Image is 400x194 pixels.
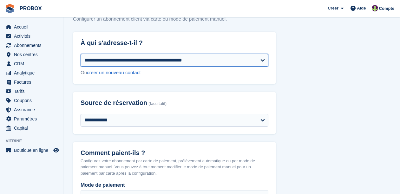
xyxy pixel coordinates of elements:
[328,5,338,11] span: Créer
[357,5,366,11] span: Aide
[148,101,167,106] span: (facultatif)
[17,3,44,14] a: PROBOX
[14,87,52,96] span: Tarifs
[3,23,60,31] a: menu
[14,41,52,50] span: Abonnements
[14,114,52,123] span: Paramètres
[6,138,63,144] span: Vitrine
[81,99,147,107] span: Source de réservation
[81,158,268,177] p: Configurez votre abonnement par carte de paiement, prélèvement automatique ou par mode de paiemen...
[87,70,141,75] a: créer un nouveau contact
[81,149,268,157] h2: Comment paient-ils ?
[3,50,60,59] a: menu
[3,87,60,96] a: menu
[3,32,60,41] a: menu
[379,5,394,12] span: Compte
[81,69,268,76] div: Ou
[3,114,60,123] a: menu
[3,96,60,105] a: menu
[14,32,52,41] span: Activités
[14,105,52,114] span: Assurance
[3,41,60,50] a: menu
[5,4,15,13] img: stora-icon-8386f47178a22dfd0bd8f6a31ec36ba5ce8667c1dd55bd0f319d3a0aa187defe.svg
[3,68,60,77] a: menu
[14,124,52,133] span: Capital
[81,181,268,189] label: Mode de paiement
[3,146,60,155] a: menu
[14,96,52,105] span: Coupons
[14,146,52,155] span: Boutique en ligne
[3,105,60,114] a: menu
[81,39,268,47] h2: À qui s'adresse-t-il ?
[372,5,378,11] img: Jackson Collins
[73,16,227,23] p: Configurer un abonnement client via carte ou mode de paiement manuel.
[14,78,52,87] span: Factures
[3,59,60,68] a: menu
[14,68,52,77] span: Analytique
[14,59,52,68] span: CRM
[3,124,60,133] a: menu
[14,23,52,31] span: Accueil
[52,146,60,154] a: Boutique d'aperçu
[3,78,60,87] a: menu
[14,50,52,59] span: Nos centres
